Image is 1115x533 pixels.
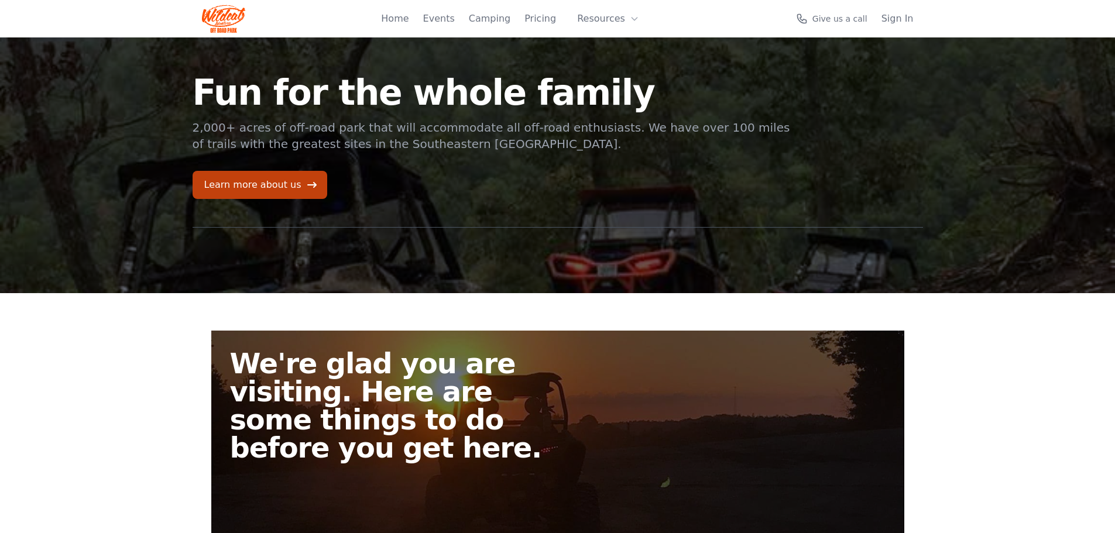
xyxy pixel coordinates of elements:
p: 2,000+ acres of off-road park that will accommodate all off-road enthusiasts. We have over 100 mi... [193,119,792,152]
h2: We're glad you are visiting. Here are some things to do before you get here. [230,349,567,462]
button: Resources [570,7,646,30]
a: Home [381,12,409,26]
a: Give us a call [796,13,867,25]
img: Wildcat Logo [202,5,246,33]
a: Camping [469,12,510,26]
span: Give us a call [812,13,867,25]
a: Pricing [524,12,556,26]
a: Sign In [881,12,914,26]
h1: Fun for the whole family [193,75,792,110]
a: Learn more about us [193,171,327,199]
a: Events [423,12,455,26]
